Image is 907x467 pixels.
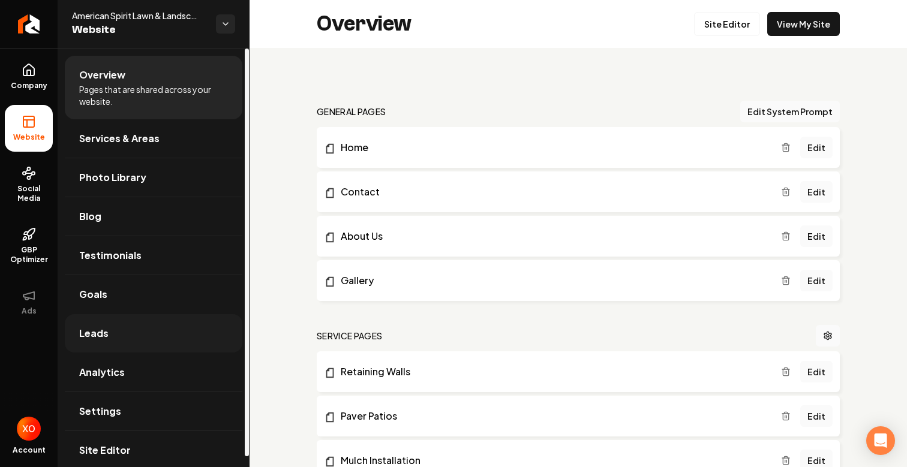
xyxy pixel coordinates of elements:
[317,330,383,342] h2: Service Pages
[800,270,833,291] a: Edit
[17,417,41,441] img: Xavier Owens
[317,12,412,36] h2: Overview
[79,209,101,224] span: Blog
[79,83,228,107] span: Pages that are shared across your website.
[65,119,242,158] a: Services & Areas
[5,245,53,264] span: GBP Optimizer
[324,364,781,379] a: Retaining Walls
[79,443,131,457] span: Site Editor
[65,236,242,275] a: Testimonials
[324,409,781,423] a: Paver Patios
[13,445,46,455] span: Account
[8,132,50,142] span: Website
[866,426,895,455] div: Open Intercom Messenger
[740,101,840,122] button: Edit System Prompt
[5,184,53,203] span: Social Media
[65,353,242,391] a: Analytics
[79,170,146,185] span: Photo Library
[800,137,833,158] a: Edit
[324,185,781,199] a: Contact
[5,156,53,213] a: Social Media
[317,106,386,117] h2: general pages
[72,22,206,38] span: Website
[17,306,41,316] span: Ads
[5,218,53,274] a: GBP Optimizer
[800,405,833,427] a: Edit
[79,131,160,146] span: Services & Areas
[79,248,142,263] span: Testimonials
[72,10,206,22] span: American Spirit Lawn & Landscape LLC
[694,12,760,36] a: Site Editor
[6,81,52,91] span: Company
[800,361,833,382] a: Edit
[5,279,53,326] button: Ads
[18,14,40,34] img: Rebolt Logo
[79,326,109,341] span: Leads
[324,273,781,288] a: Gallery
[800,225,833,247] a: Edit
[767,12,840,36] a: View My Site
[65,197,242,236] a: Blog
[800,181,833,203] a: Edit
[65,275,242,314] a: Goals
[79,68,125,82] span: Overview
[79,404,121,418] span: Settings
[5,53,53,100] a: Company
[65,158,242,197] a: Photo Library
[17,417,41,441] button: Open user button
[324,140,781,155] a: Home
[79,287,107,302] span: Goals
[324,229,781,243] a: About Us
[65,314,242,352] a: Leads
[65,392,242,430] a: Settings
[79,365,125,379] span: Analytics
